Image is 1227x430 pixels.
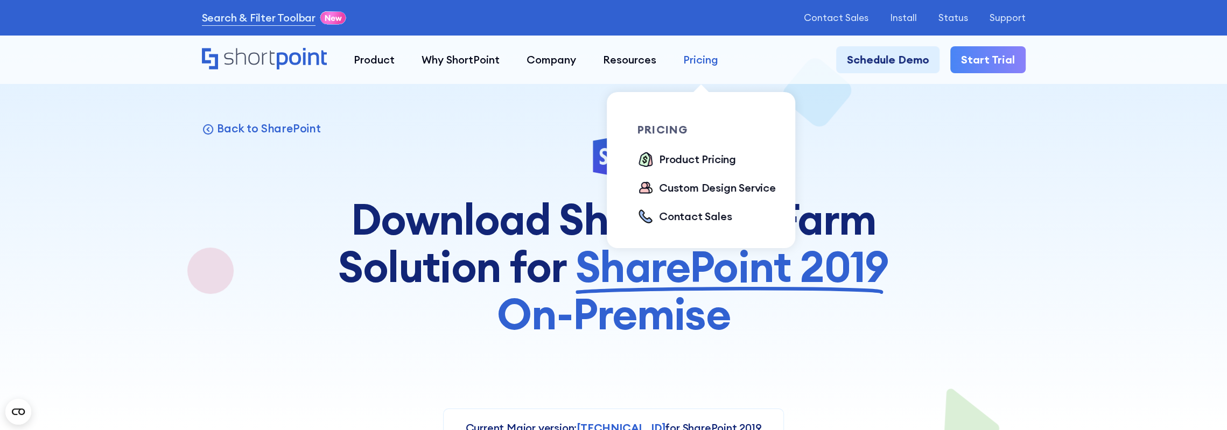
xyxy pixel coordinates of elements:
a: Contact Sales [804,12,868,23]
a: Install [890,12,917,23]
div: Contact Sales [659,208,732,224]
a: Product Pricing [637,151,736,169]
a: Status [938,12,968,23]
div: pricing [637,124,788,135]
span: SharePoint 2019 [576,243,889,290]
a: Custom Design Service [637,180,776,198]
p: Back to SharePoint [217,121,320,136]
div: Product [354,52,395,68]
a: Search & Filter Toolbar [202,10,315,26]
a: Why ShortPoint [408,46,513,73]
div: Why ShortPoint [422,52,500,68]
button: Open CMP widget [5,399,31,425]
div: Product Pricing [659,151,736,167]
div: Company [527,52,576,68]
div: Resources [603,52,656,68]
span: Solution for [338,243,566,290]
a: Home [202,48,327,71]
a: Product [340,46,408,73]
a: Support [990,12,1026,23]
iframe: Chat Widget [1033,305,1227,430]
a: Contact Sales [637,208,732,226]
a: Start Trial [950,46,1026,73]
a: Pricing [670,46,732,73]
div: Pricing [683,52,718,68]
a: Back to SharePoint [202,121,321,136]
h1: Download ShortPoint Farm [331,195,896,337]
div: Custom Design Service [659,180,776,196]
a: Schedule Demo [836,46,939,73]
a: Resources [590,46,670,73]
span: On-Premise [497,290,730,337]
a: Company [513,46,590,73]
